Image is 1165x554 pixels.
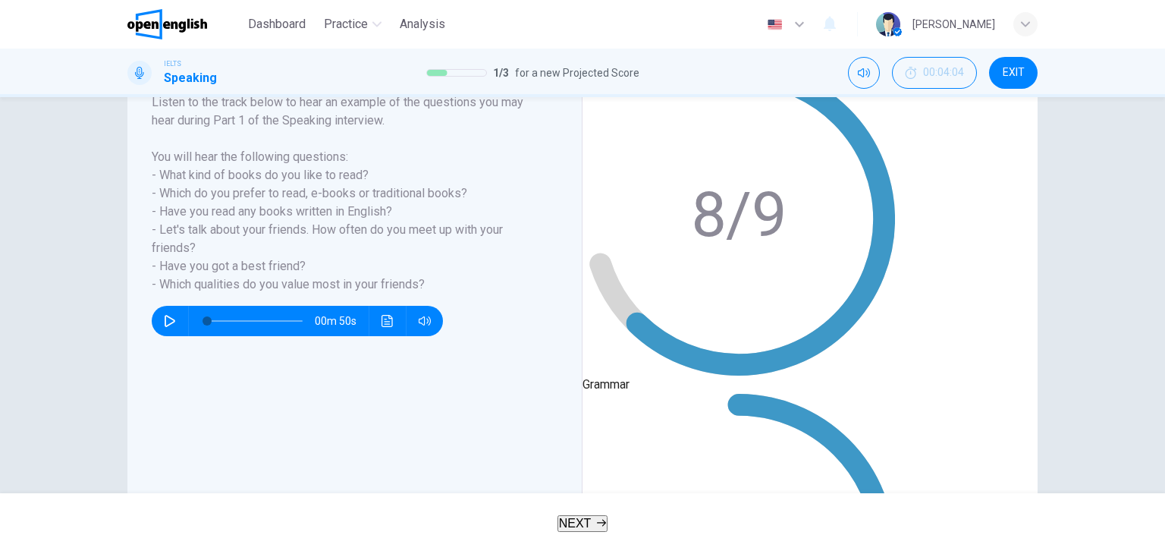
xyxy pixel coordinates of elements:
[493,64,509,82] span: 1 / 3
[164,69,217,87] h1: Speaking
[400,15,445,33] span: Analysis
[242,11,312,38] button: Dashboard
[318,11,388,38] button: Practice
[765,19,784,30] img: en
[152,93,539,294] h6: Listen to the track below to hear an example of the questions you may hear during Part 1 of the S...
[989,57,1038,89] button: EXIT
[394,11,451,38] button: Analysis
[559,517,592,530] span: NEXT
[164,58,181,69] span: IELTS
[127,9,207,39] img: OpenEnglish logo
[691,178,787,251] text: 8/9
[892,57,977,89] button: 00:04:04
[315,306,369,336] span: 00m 50s
[848,57,880,89] div: Mute
[923,67,964,79] span: 00:04:04
[912,15,995,33] div: [PERSON_NAME]
[515,64,639,82] span: for a new Projected Score
[375,306,400,336] button: Click to see the audio transcription
[892,57,977,89] div: Hide
[248,15,306,33] span: Dashboard
[1003,67,1025,79] span: EXIT
[557,515,608,532] button: NEXT
[127,9,242,39] a: OpenEnglish logo
[582,377,630,392] span: Grammar
[324,15,368,33] span: Practice
[876,12,900,36] img: Profile picture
